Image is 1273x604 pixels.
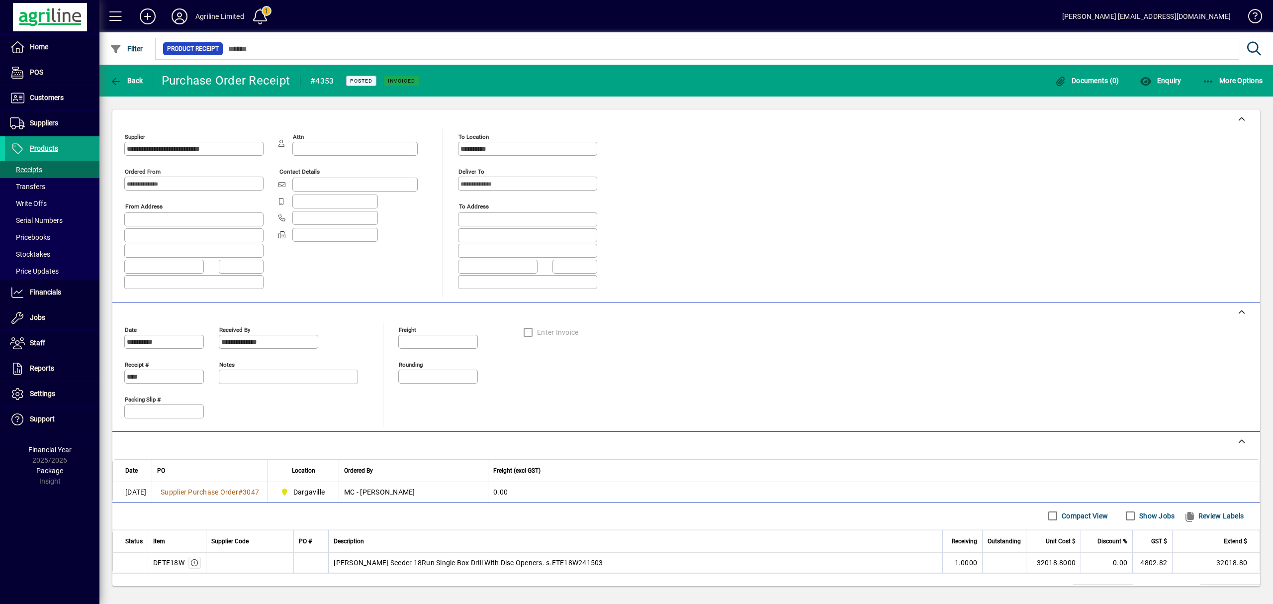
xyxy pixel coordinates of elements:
mat-label: Ordered from [125,168,161,175]
mat-label: Notes [219,361,235,368]
span: Back [110,77,143,85]
span: Customers [30,94,64,101]
button: Back [107,72,146,90]
span: Freight (excl GST) [493,465,541,476]
span: Staff [30,339,45,347]
span: Discount % [1097,536,1127,547]
td: [PERSON_NAME] Seeder 18Run Single Box Drill With Disc Openers. s.ETE18W241503 [328,553,942,573]
a: Staff [5,331,99,356]
a: POS [5,60,99,85]
td: MC - [PERSON_NAME] [339,482,488,502]
div: Freight (excl GST) [493,465,1247,476]
span: Package [36,467,63,475]
span: Ordered By [344,465,373,476]
mat-label: Attn [293,133,304,140]
button: Profile [164,7,195,25]
span: Product Receipt [167,44,219,54]
span: Products [30,144,58,152]
span: Price Updates [10,267,59,275]
mat-label: Deliver To [458,168,484,175]
span: Financials [30,288,61,296]
span: GST $ [1151,536,1167,547]
span: Dargaville [293,487,325,497]
div: DETE18W [153,558,184,568]
span: Unit Cost $ [1046,536,1076,547]
span: Write Offs [10,200,47,207]
span: Item [153,536,165,547]
span: Settings [30,390,55,398]
button: More Options [1200,72,1266,90]
mat-label: Packing Slip # [125,396,161,403]
mat-label: Freight [399,326,416,333]
a: Transfers [5,178,99,195]
span: Reports [30,364,54,372]
span: Filter [110,45,143,53]
span: Extend $ [1224,536,1247,547]
a: Jobs [5,305,99,330]
span: Serial Numbers [10,216,63,224]
a: Settings [5,382,99,406]
td: GST exclusive [1141,584,1200,596]
span: Home [30,43,48,51]
span: PO [157,465,165,476]
td: 0.00 [488,482,1260,502]
td: 0.00 [1073,584,1133,596]
div: [PERSON_NAME] [EMAIL_ADDRESS][DOMAIN_NAME] [1062,8,1231,24]
a: Reports [5,356,99,381]
div: PO [157,465,263,476]
span: 1.0000 [955,558,978,568]
mat-label: Receipt # [125,361,149,368]
span: More Options [1202,77,1263,85]
span: Review Labels [1183,508,1244,524]
span: 32018.8000 [1037,558,1076,568]
td: Freight [1013,584,1073,596]
span: Invoiced [388,78,415,84]
span: Documents (0) [1055,77,1119,85]
span: PO # [299,536,312,547]
a: Serial Numbers [5,212,99,229]
span: Status [125,536,143,547]
span: Supplier Purchase Order [161,488,238,496]
div: Ordered By [344,465,483,476]
span: POS [30,68,43,76]
span: Location [292,465,315,476]
a: Knowledge Base [1241,2,1261,34]
a: Home [5,35,99,60]
mat-label: Rounding [399,361,423,368]
span: Transfers [10,183,45,191]
a: Financials [5,280,99,305]
a: Receipts [5,161,99,178]
td: 0.00 [1081,553,1132,573]
span: Suppliers [30,119,58,127]
app-page-header-button: Back [99,72,154,90]
td: 4802.82 [1132,553,1172,573]
span: Stocktakes [10,250,50,258]
mat-label: Supplier [125,133,145,140]
button: Enquiry [1137,72,1183,90]
span: Date [125,465,138,476]
span: Financial Year [28,446,72,454]
span: Enquiry [1140,77,1181,85]
a: Stocktakes [5,246,99,263]
a: Supplier Purchase Order#3047 [157,487,263,498]
span: Pricebooks [10,233,50,241]
div: #4353 [310,73,334,89]
a: Pricebooks [5,229,99,246]
a: Write Offs [5,195,99,212]
mat-label: To location [458,133,489,140]
td: 32018.80 [1200,584,1260,596]
span: Receipts [10,166,42,174]
a: Support [5,407,99,432]
span: Supplier Code [211,536,249,547]
button: Filter [107,40,146,58]
span: Jobs [30,313,45,321]
label: Show Jobs [1137,511,1175,521]
button: Review Labels [1180,507,1248,525]
span: Support [30,415,55,423]
span: Receiving [952,536,977,547]
div: Date [125,465,147,476]
div: Agriline Limited [195,8,244,24]
button: Add [132,7,164,25]
span: Dargaville [278,486,329,498]
span: # [238,488,243,496]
